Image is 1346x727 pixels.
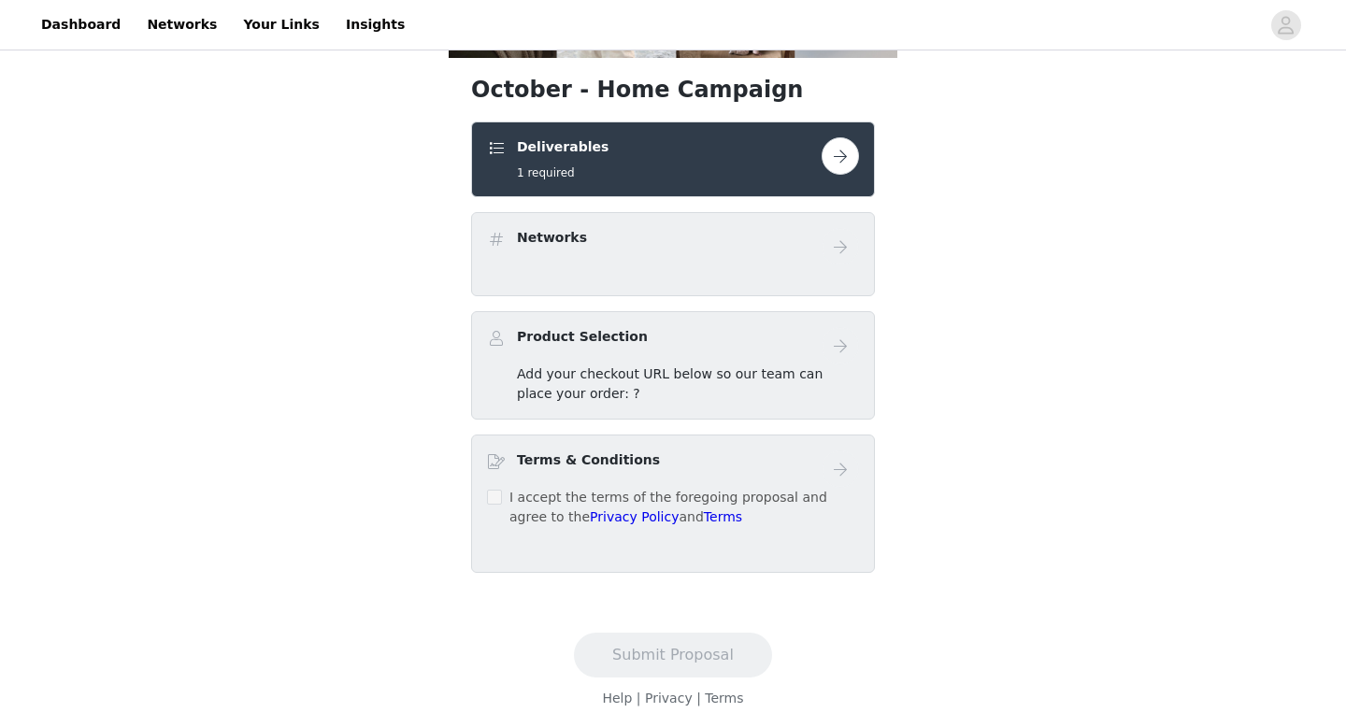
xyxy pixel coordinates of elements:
[232,4,331,46] a: Your Links
[602,691,632,706] a: Help
[471,121,875,197] div: Deliverables
[471,212,875,296] div: Networks
[517,164,609,181] h5: 1 required
[517,228,587,248] h4: Networks
[30,4,132,46] a: Dashboard
[471,311,875,420] div: Product Selection
[590,509,679,524] a: Privacy Policy
[517,137,609,157] h4: Deliverables
[517,366,823,401] span: Add your checkout URL below so our team can place your order: ?
[471,73,875,107] h1: October - Home Campaign
[637,691,641,706] span: |
[704,509,742,524] a: Terms
[517,450,660,470] h4: Terms & Conditions
[509,488,859,527] p: I accept the terms of the foregoing proposal and agree to the and
[1277,10,1295,40] div: avatar
[335,4,416,46] a: Insights
[136,4,228,46] a: Networks
[645,691,693,706] a: Privacy
[517,327,648,347] h4: Product Selection
[705,691,743,706] a: Terms
[696,691,701,706] span: |
[574,633,772,677] button: Submit Proposal
[471,435,875,573] div: Terms & Conditions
